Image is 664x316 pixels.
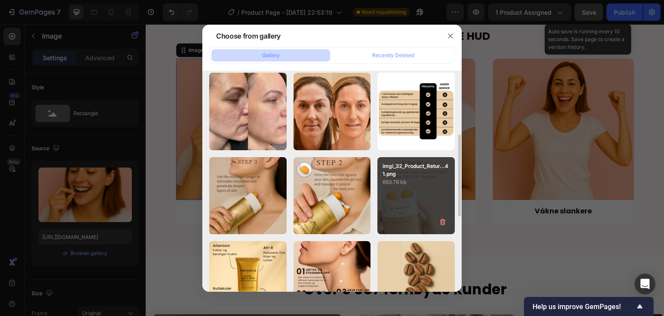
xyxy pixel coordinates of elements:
p: 693.76 kb [383,178,450,187]
button: Gallery [211,49,330,61]
strong: Sov [252,182,266,192]
p: imgi_32_Product_Retur...41.png [383,162,450,178]
img: gempages_582842712525374296-5bf125e9-ce5e-4423-b849-a4155a6d25da.PNG [347,34,488,176]
strong: Våkne slankere [389,182,447,192]
img: image [294,73,371,150]
div: Gallery [262,52,280,59]
strong: 3 ENKLE STEG FOR FASTERE HUD [174,4,345,19]
div: Choose from gallery [216,31,281,41]
img: image [377,82,455,141]
img: image [209,73,287,150]
img: gempages_582842712525374296-ef110352-e9af-4e9c-8d66-1d55d6a6ee96.PNG [30,34,172,176]
div: Recently Deleted [372,52,414,59]
div: Image [41,22,60,30]
strong: Ta den [88,182,114,192]
strong: Over 5 087 fornøyde kunder [158,255,361,275]
div: Open Intercom Messenger [635,274,655,294]
img: image [294,157,371,235]
span: Help us improve GemPages! [533,303,635,311]
button: Show survey - Help us improve GemPages! [533,301,645,312]
button: Recently Deleted [334,49,453,61]
img: gempages_582842712525374296-23085dfa-c414-4fd4-8108-5daef6e9447f.PNG [189,34,330,176]
img: image [209,157,287,235]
